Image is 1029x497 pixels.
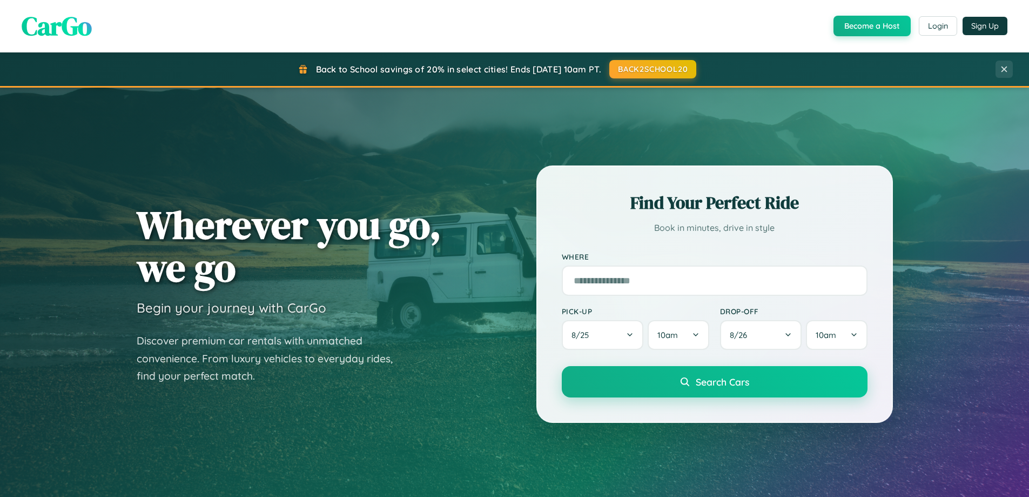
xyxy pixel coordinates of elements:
h3: Begin your journey with CarGo [137,300,326,316]
label: Where [562,252,867,261]
button: 10am [648,320,709,350]
span: CarGo [22,8,92,44]
button: Become a Host [833,16,911,36]
label: Drop-off [720,307,867,316]
button: BACK2SCHOOL20 [609,60,696,78]
h1: Wherever you go, we go [137,203,441,289]
button: Sign Up [963,17,1007,35]
span: 8 / 25 [571,330,594,340]
p: Discover premium car rentals with unmatched convenience. From luxury vehicles to everyday rides, ... [137,332,407,385]
h2: Find Your Perfect Ride [562,191,867,215]
span: 10am [816,330,836,340]
span: 8 / 26 [730,330,752,340]
span: Search Cars [696,376,749,388]
button: 8/26 [720,320,802,350]
label: Pick-up [562,307,709,316]
span: 10am [657,330,678,340]
button: Login [919,16,957,36]
button: 10am [806,320,867,350]
button: Search Cars [562,366,867,397]
button: 8/25 [562,320,644,350]
p: Book in minutes, drive in style [562,220,867,236]
span: Back to School savings of 20% in select cities! Ends [DATE] 10am PT. [316,64,601,75]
